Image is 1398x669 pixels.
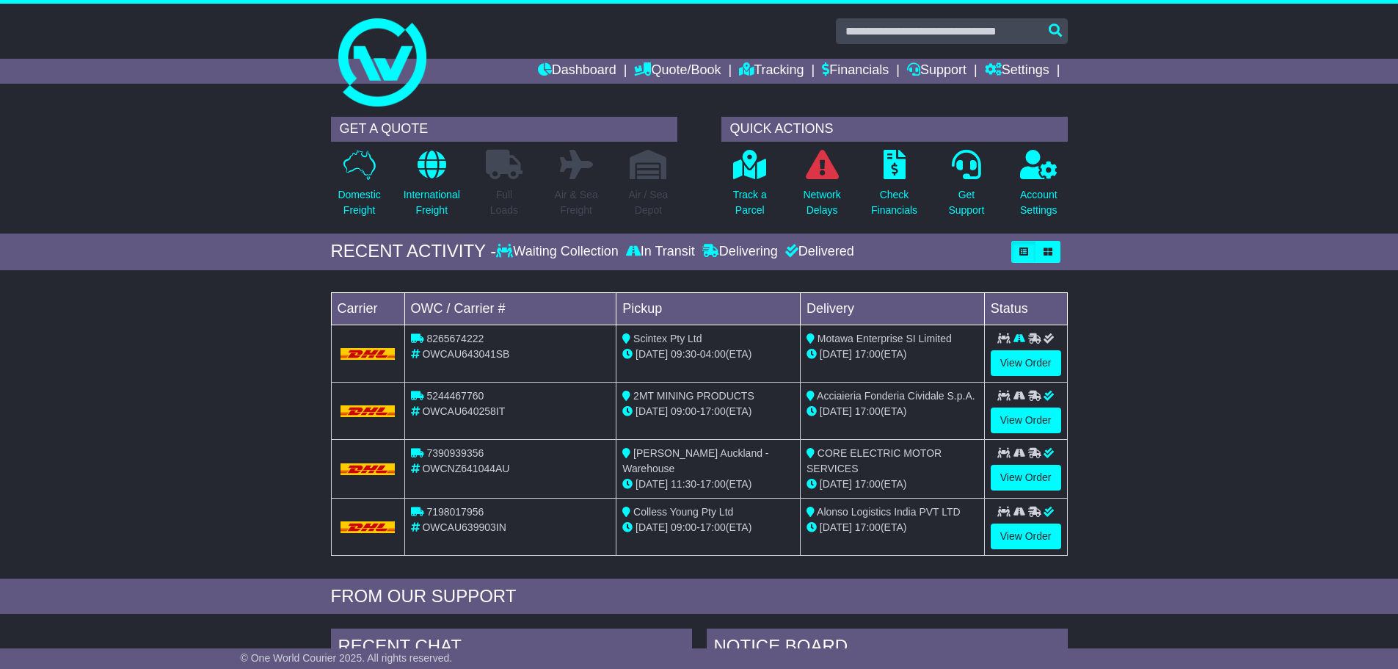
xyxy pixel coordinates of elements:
[807,404,978,419] div: (ETA)
[241,652,453,664] span: © One World Courier 2025. All rights reserved.
[538,59,616,84] a: Dashboard
[622,404,794,419] div: - (ETA)
[800,292,984,325] td: Delivery
[422,521,506,533] span: OWCAU639903IN
[629,187,669,218] p: Air / Sea Depot
[700,521,726,533] span: 17:00
[636,478,668,490] span: [DATE]
[486,187,523,218] p: Full Loads
[855,478,881,490] span: 17:00
[341,348,396,360] img: DHL.png
[870,149,918,226] a: CheckFinancials
[622,520,794,535] div: - (ETA)
[426,506,484,518] span: 7198017956
[871,187,917,218] p: Check Financials
[807,347,978,362] div: (ETA)
[818,333,952,344] span: Motawa Enterprise SI Limited
[807,447,942,474] span: CORE ELECTRIC MOTOR SERVICES
[985,59,1049,84] a: Settings
[991,408,1061,433] a: View Order
[855,348,881,360] span: 17:00
[700,478,726,490] span: 17:00
[422,405,505,417] span: OWCAU640258IT
[622,447,768,474] span: [PERSON_NAME] Auckland - Warehouse
[404,292,616,325] td: OWC / Carrier #
[422,348,509,360] span: OWCAU643041SB
[338,187,380,218] p: Domestic Freight
[820,348,852,360] span: [DATE]
[426,333,484,344] span: 8265674222
[341,521,396,533] img: DHL.png
[337,149,381,226] a: DomesticFreight
[807,477,978,492] div: (ETA)
[782,244,854,260] div: Delivered
[636,348,668,360] span: [DATE]
[984,292,1067,325] td: Status
[331,586,1068,607] div: FROM OUR SUPPORT
[341,463,396,475] img: DHL.png
[671,405,696,417] span: 09:00
[817,390,975,402] span: Acciaieria Fonderia Cividale S.p.A.
[802,149,841,226] a: NetworkDelays
[426,390,484,402] span: 5244467760
[622,477,794,492] div: - (ETA)
[948,187,984,218] p: Get Support
[907,59,966,84] a: Support
[422,463,509,474] span: OWCNZ641044AU
[331,241,497,262] div: RECENT ACTIVITY -
[817,506,961,518] span: Alonso Logistics India PVT LTD
[707,629,1068,668] div: NOTICE BOARD
[633,506,733,518] span: Colless Young Pty Ltd
[1019,149,1058,226] a: AccountSettings
[622,244,699,260] div: In Transit
[820,521,852,533] span: [DATE]
[732,149,768,226] a: Track aParcel
[634,59,721,84] a: Quote/Book
[633,333,702,344] span: Scintex Pty Ltd
[633,390,754,402] span: 2MT MINING PRODUCTS
[671,521,696,533] span: 09:00
[555,187,598,218] p: Air & Sea Freight
[426,447,484,459] span: 7390939356
[331,629,692,668] div: RECENT CHAT
[991,350,1061,376] a: View Order
[991,524,1061,549] a: View Order
[807,520,978,535] div: (ETA)
[331,117,677,142] div: GET A QUOTE
[331,292,404,325] td: Carrier
[947,149,985,226] a: GetSupport
[1020,187,1057,218] p: Account Settings
[671,478,696,490] span: 11:30
[403,149,461,226] a: InternationalFreight
[803,187,840,218] p: Network Delays
[721,117,1068,142] div: QUICK ACTIONS
[616,292,801,325] td: Pickup
[733,187,767,218] p: Track a Parcel
[822,59,889,84] a: Financials
[699,244,782,260] div: Delivering
[739,59,804,84] a: Tracking
[855,405,881,417] span: 17:00
[496,244,622,260] div: Waiting Collection
[991,465,1061,491] a: View Order
[341,405,396,417] img: DHL.png
[820,478,852,490] span: [DATE]
[622,347,794,362] div: - (ETA)
[820,405,852,417] span: [DATE]
[700,348,726,360] span: 04:00
[855,521,881,533] span: 17:00
[700,405,726,417] span: 17:00
[636,405,668,417] span: [DATE]
[404,187,460,218] p: International Freight
[636,521,668,533] span: [DATE]
[671,348,696,360] span: 09:30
